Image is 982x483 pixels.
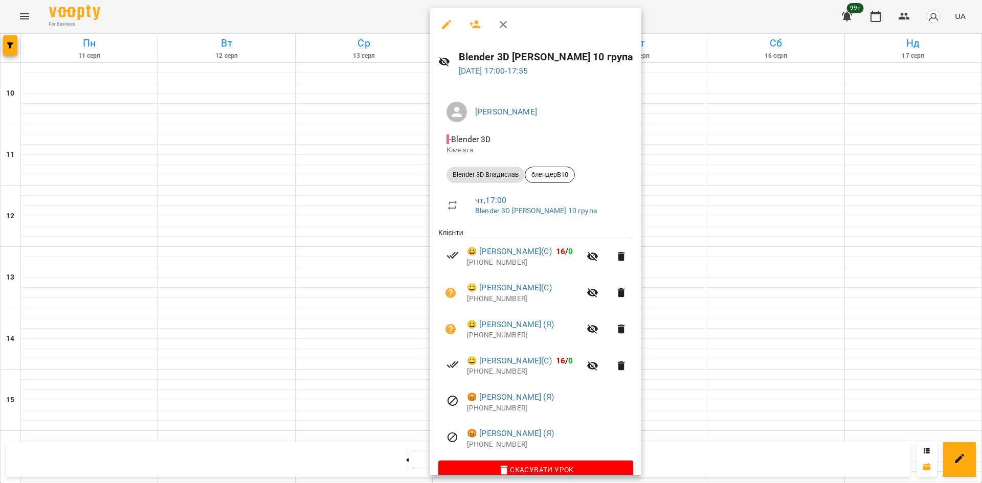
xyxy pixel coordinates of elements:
[475,195,506,205] a: чт , 17:00
[467,403,633,413] p: [PHONE_NUMBER]
[525,167,575,183] div: блендерВ10
[467,440,633,450] p: [PHONE_NUMBER]
[467,245,552,258] a: 😀 [PERSON_NAME](С)
[438,317,463,341] button: Візит ще не сплачено. Додати оплату?
[467,355,552,367] a: 😀 [PERSON_NAME](С)
[556,356,565,365] span: 16
[467,427,554,440] a: 😡 [PERSON_NAME] (Я)
[568,356,573,365] span: 0
[556,356,573,365] b: /
[475,206,597,215] a: Blender 3D [PERSON_NAME] 10 група
[568,246,573,256] span: 0
[556,246,565,256] span: 16
[475,107,537,117] a: [PERSON_NAME]
[467,282,552,294] a: 😀 [PERSON_NAME](С)
[459,66,528,76] a: [DATE] 17:00-17:55
[447,170,525,179] span: Blender 3D Владислав
[447,395,459,407] svg: Візит скасовано
[467,366,581,377] p: [PHONE_NUMBER]
[447,431,459,444] svg: Візит скасовано
[467,391,554,403] a: 😡 [PERSON_NAME] (Я)
[467,258,581,268] p: [PHONE_NUMBER]
[467,330,581,340] p: [PHONE_NUMBER]
[438,281,463,305] button: Візит ще не сплачено. Додати оплату?
[459,49,634,65] h6: Blender 3D [PERSON_NAME] 10 група
[525,170,574,179] span: блендерВ10
[447,145,625,155] p: Кімната
[438,227,633,461] ul: Клієнти
[438,461,633,479] button: Скасувати Урок
[447,358,459,371] svg: Візит сплачено
[467,294,581,304] p: [PHONE_NUMBER]
[556,246,573,256] b: /
[447,134,493,144] span: - Blender 3D
[467,318,554,331] a: 😀 [PERSON_NAME] (Я)
[447,464,625,476] span: Скасувати Урок
[447,249,459,261] svg: Візит сплачено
